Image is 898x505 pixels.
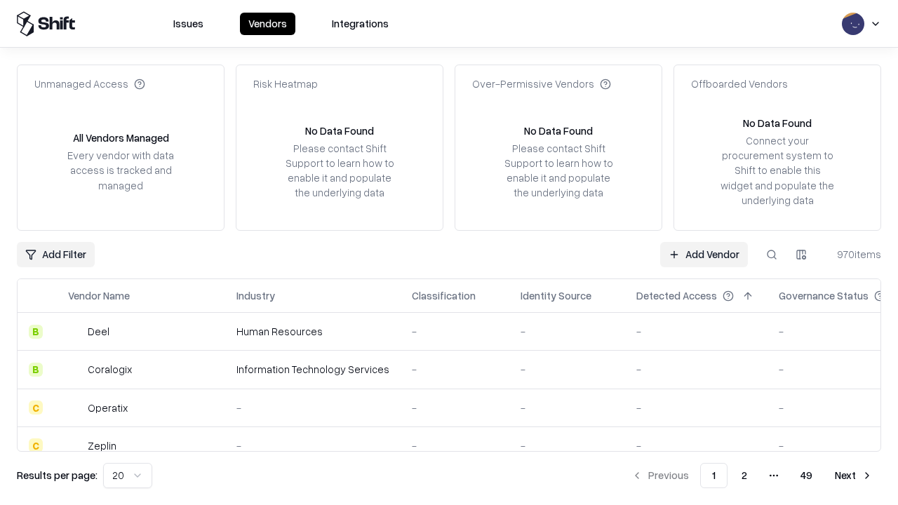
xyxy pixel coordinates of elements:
[521,362,614,377] div: -
[17,468,98,483] p: Results per page:
[88,362,132,377] div: Coralogix
[412,400,498,415] div: -
[691,76,788,91] div: Offboarded Vendors
[636,362,756,377] div: -
[826,463,881,488] button: Next
[779,288,869,303] div: Governance Status
[719,133,836,208] div: Connect your procurement system to Shift to enable this widget and populate the underlying data
[305,123,374,138] div: No Data Found
[236,400,389,415] div: -
[521,400,614,415] div: -
[412,362,498,377] div: -
[68,400,82,415] img: Operatix
[29,325,43,339] div: B
[636,400,756,415] div: -
[17,242,95,267] button: Add Filter
[165,13,212,35] button: Issues
[68,438,82,452] img: Zeplin
[412,438,498,453] div: -
[88,438,116,453] div: Zeplin
[636,438,756,453] div: -
[62,148,179,192] div: Every vendor with data access is tracked and managed
[825,247,881,262] div: 970 items
[68,325,82,339] img: Deel
[623,463,881,488] nav: pagination
[730,463,758,488] button: 2
[636,324,756,339] div: -
[73,130,169,145] div: All Vendors Managed
[636,288,717,303] div: Detected Access
[88,400,128,415] div: Operatix
[34,76,145,91] div: Unmanaged Access
[29,438,43,452] div: C
[524,123,593,138] div: No Data Found
[789,463,824,488] button: 49
[236,288,275,303] div: Industry
[253,76,318,91] div: Risk Heatmap
[68,288,130,303] div: Vendor Name
[323,13,397,35] button: Integrations
[500,141,617,201] div: Please contact Shift Support to learn how to enable it and populate the underlying data
[236,362,389,377] div: Information Technology Services
[88,324,109,339] div: Deel
[29,363,43,377] div: B
[68,363,82,377] img: Coralogix
[521,324,614,339] div: -
[240,13,295,35] button: Vendors
[521,438,614,453] div: -
[660,242,748,267] a: Add Vendor
[29,400,43,415] div: C
[743,116,812,130] div: No Data Found
[521,288,591,303] div: Identity Source
[236,324,389,339] div: Human Resources
[281,141,398,201] div: Please contact Shift Support to learn how to enable it and populate the underlying data
[700,463,728,488] button: 1
[412,288,476,303] div: Classification
[236,438,389,453] div: -
[412,324,498,339] div: -
[472,76,611,91] div: Over-Permissive Vendors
